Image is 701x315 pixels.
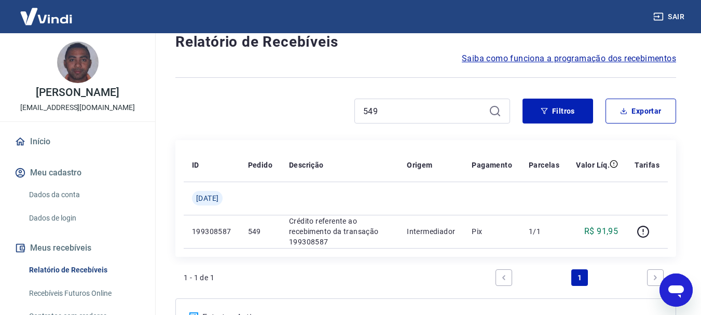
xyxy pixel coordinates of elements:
[529,160,559,170] p: Parcelas
[363,103,485,119] input: Busque pelo número do pedido
[57,42,99,83] img: b364baf0-585a-4717-963f-4c6cdffdd737.jpeg
[192,226,231,237] p: 199308587
[491,265,668,290] ul: Pagination
[20,102,135,113] p: [EMAIL_ADDRESS][DOMAIN_NAME]
[25,184,143,206] a: Dados da conta
[647,269,664,286] a: Next page
[584,225,618,238] p: R$ 91,95
[659,273,693,307] iframe: Botão para abrir a janela de mensagens
[472,226,512,237] p: Pix
[196,193,218,203] span: [DATE]
[651,7,689,26] button: Sair
[529,226,559,237] p: 1/1
[576,160,610,170] p: Valor Líq.
[184,272,214,283] p: 1 - 1 de 1
[12,161,143,184] button: Meu cadastro
[496,269,512,286] a: Previous page
[25,283,143,304] a: Recebíveis Futuros Online
[407,226,455,237] p: Intermediador
[12,130,143,153] a: Início
[175,32,676,52] h4: Relatório de Recebíveis
[25,259,143,281] a: Relatório de Recebíveis
[462,52,676,65] a: Saiba como funciona a programação dos recebimentos
[472,160,512,170] p: Pagamento
[248,160,272,170] p: Pedido
[25,208,143,229] a: Dados de login
[12,237,143,259] button: Meus recebíveis
[289,216,390,247] p: Crédito referente ao recebimento da transação 199308587
[407,160,432,170] p: Origem
[192,160,199,170] p: ID
[289,160,324,170] p: Descrição
[606,99,676,124] button: Exportar
[12,1,80,32] img: Vindi
[571,269,588,286] a: Page 1 is your current page
[36,87,119,98] p: [PERSON_NAME]
[635,160,659,170] p: Tarifas
[248,226,272,237] p: 549
[523,99,593,124] button: Filtros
